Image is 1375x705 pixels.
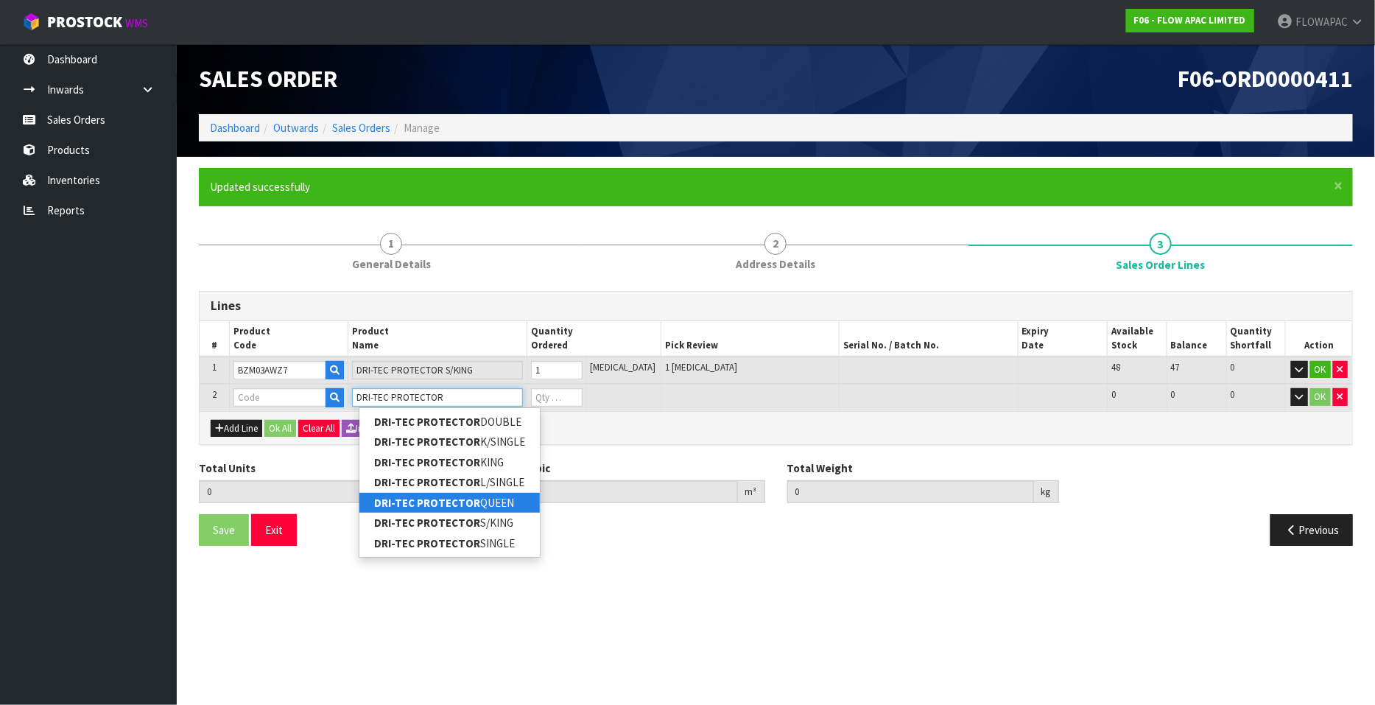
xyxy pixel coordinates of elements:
[404,121,440,135] span: Manage
[359,493,540,513] a: DRI-TEC PROTECTORQUEEN
[359,472,540,492] a: DRI-TEC PROTECTORL/SINGLE
[1116,257,1205,273] span: Sales Order Lines
[787,460,854,476] label: Total Weight
[1171,361,1180,373] span: 47
[298,420,340,438] button: Clear All
[1226,321,1286,357] th: Quantity Shortfall
[22,13,41,31] img: cube-alt.png
[738,480,765,504] div: m³
[211,420,262,438] button: Add Line
[1310,361,1331,379] button: OK
[213,523,235,537] span: Save
[212,361,217,373] span: 1
[1270,514,1353,546] button: Previous
[1150,233,1172,255] span: 3
[1134,14,1246,27] strong: F06 - FLOW APAC LIMITED
[199,64,337,94] span: Sales Order
[374,536,480,550] strong: DRI-TEC PROTECTOR
[332,121,390,135] a: Sales Orders
[1111,388,1116,401] span: 0
[359,533,540,553] a: DRI-TEC PROTECTORSINGLE
[264,420,296,438] button: Ok All
[211,299,1341,313] h3: Lines
[374,496,480,510] strong: DRI-TEC PROTECTOR
[1167,321,1226,357] th: Balance
[374,435,480,449] strong: DRI-TEC PROTECTOR
[1107,321,1167,357] th: Available Stock
[736,256,815,272] span: Address Details
[1231,361,1235,373] span: 0
[233,388,327,407] input: Code
[359,513,540,533] a: DRI-TEC PROTECTORS/KING
[591,361,656,373] span: [MEDICAL_DATA]
[527,321,661,357] th: Quantity Ordered
[212,388,217,401] span: 2
[125,16,148,30] small: WMS
[374,415,480,429] strong: DRI-TEC PROTECTOR
[199,514,249,546] button: Save
[493,480,737,503] input: Total Cubic
[210,121,260,135] a: Dashboard
[273,121,319,135] a: Outwards
[1111,361,1120,373] span: 48
[352,361,522,379] input: Name
[1231,388,1235,401] span: 0
[661,321,839,357] th: Pick Review
[352,256,431,272] span: General Details
[229,321,348,357] th: Product Code
[251,514,297,546] button: Exit
[380,233,402,255] span: 1
[1295,15,1348,29] span: FLOWAPAC
[199,280,1353,557] span: Sales Order Lines
[374,455,480,469] strong: DRI-TEC PROTECTOR
[764,233,787,255] span: 2
[665,361,737,373] span: 1 [MEDICAL_DATA]
[359,412,540,432] a: DRI-TEC PROTECTORDOUBLE
[199,480,436,503] input: Total Units
[199,460,256,476] label: Total Units
[1034,480,1059,504] div: kg
[47,13,122,32] span: ProStock
[1310,388,1331,406] button: OK
[233,361,327,379] input: Code
[1286,321,1352,357] th: Action
[1334,175,1343,196] span: ×
[374,475,480,489] strong: DRI-TEC PROTECTOR
[359,432,540,452] a: DRI-TEC PROTECTORK/SINGLE
[1018,321,1107,357] th: Expiry Date
[787,480,1034,503] input: Total Weight
[1178,64,1353,94] span: F06-ORD0000411
[348,321,527,357] th: Product Name
[1171,388,1175,401] span: 0
[374,516,480,530] strong: DRI-TEC PROTECTOR
[840,321,1018,357] th: Serial No. / Batch No.
[200,321,229,357] th: #
[352,388,522,407] input: Name
[531,388,583,407] input: Qty Ordered
[342,420,409,438] button: Import Lines
[359,452,540,472] a: DRI-TEC PROTECTORKING
[210,180,310,194] span: Updated successfully
[531,361,583,379] input: Qty Ordered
